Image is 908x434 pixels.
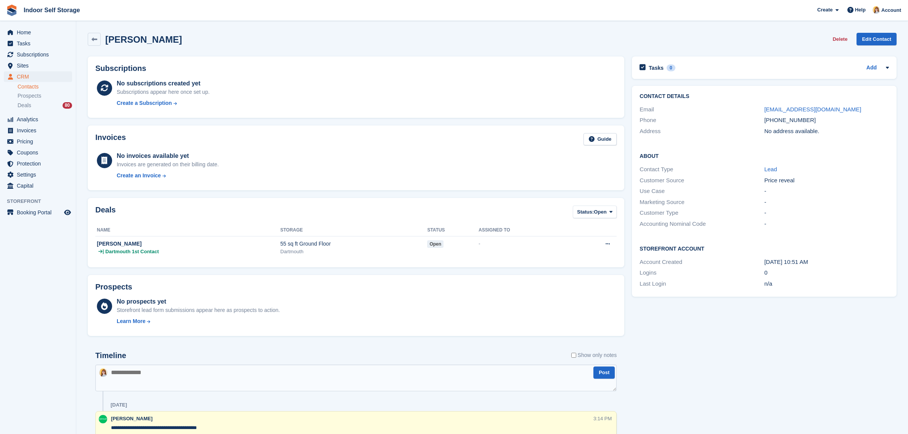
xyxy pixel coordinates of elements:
[280,240,427,248] div: 55 sq ft Ground Floor
[667,64,675,71] div: 0
[17,114,63,125] span: Analytics
[6,5,18,16] img: stora-icon-8386f47178a22dfd0bd8f6a31ec36ba5ce8667c1dd55bd0f319d3a0aa187defe.svg
[17,60,63,71] span: Sites
[17,71,63,82] span: CRM
[583,133,617,146] a: Guide
[764,280,889,288] div: n/a
[280,248,427,256] div: Dartmouth
[17,27,63,38] span: Home
[764,116,889,125] div: [PHONE_NUMBER]
[829,33,850,45] button: Delete
[640,127,764,136] div: Address
[117,172,219,180] a: Create an Invoice
[17,49,63,60] span: Subscriptions
[764,166,777,172] a: Lead
[640,268,764,277] div: Logins
[4,38,72,49] a: menu
[280,224,427,236] th: Storage
[640,116,764,125] div: Phone
[427,240,444,248] span: open
[764,258,889,267] div: [DATE] 10:51 AM
[117,88,210,96] div: Subscriptions appear here once set up.
[593,366,615,379] button: Post
[857,33,897,45] a: Edit Contact
[117,297,280,306] div: No prospects yet
[4,147,72,158] a: menu
[117,317,145,325] div: Learn More
[640,176,764,185] div: Customer Source
[764,220,889,228] div: -
[479,224,570,236] th: Assigned to
[764,198,889,207] div: -
[640,105,764,114] div: Email
[764,209,889,217] div: -
[873,6,880,14] img: Joanne Smith
[95,224,280,236] th: Name
[103,248,104,256] span: |
[571,351,576,359] input: Show only notes
[577,208,594,216] span: Status:
[4,60,72,71] a: menu
[4,27,72,38] a: menu
[97,240,280,248] div: [PERSON_NAME]
[17,158,63,169] span: Protection
[764,106,861,113] a: [EMAIL_ADDRESS][DOMAIN_NAME]
[18,92,41,100] span: Prospects
[99,415,107,423] img: Helen Nicholls
[111,402,127,408] div: [DATE]
[105,248,159,256] span: Dartmouth 1st Contact
[764,187,889,196] div: -
[640,244,889,252] h2: Storefront Account
[4,136,72,147] a: menu
[640,258,764,267] div: Account Created
[593,415,612,422] div: 3:14 PM
[95,206,116,220] h2: Deals
[4,207,72,218] a: menu
[95,64,617,73] h2: Subscriptions
[117,151,219,161] div: No invoices available yet
[4,125,72,136] a: menu
[855,6,866,14] span: Help
[95,351,126,360] h2: Timeline
[17,125,63,136] span: Invoices
[4,169,72,180] a: menu
[4,158,72,169] a: menu
[4,180,72,191] a: menu
[764,268,889,277] div: 0
[117,172,161,180] div: Create an Invoice
[18,101,72,109] a: Deals 80
[63,208,72,217] a: Preview store
[594,208,606,216] span: Open
[95,133,126,146] h2: Invoices
[640,280,764,288] div: Last Login
[17,136,63,147] span: Pricing
[117,99,210,107] a: Create a Subscription
[4,49,72,60] a: menu
[866,64,877,72] a: Add
[117,161,219,169] div: Invoices are generated on their billing date.
[479,240,570,248] div: -
[4,114,72,125] a: menu
[17,147,63,158] span: Coupons
[117,317,280,325] a: Learn More
[18,83,72,90] a: Contacts
[764,176,889,185] div: Price reveal
[117,306,280,314] div: Storefront lead form submissions appear here as prospects to action.
[105,34,182,45] h2: [PERSON_NAME]
[95,283,132,291] h2: Prospects
[18,102,31,109] span: Deals
[4,71,72,82] a: menu
[99,368,108,377] img: Joanne Smith
[881,6,901,14] span: Account
[640,152,889,159] h2: About
[21,4,83,16] a: Indoor Self Storage
[7,198,76,205] span: Storefront
[111,416,153,421] span: [PERSON_NAME]
[573,206,617,218] button: Status: Open
[63,102,72,109] div: 80
[640,209,764,217] div: Customer Type
[640,187,764,196] div: Use Case
[817,6,832,14] span: Create
[17,38,63,49] span: Tasks
[427,224,479,236] th: Status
